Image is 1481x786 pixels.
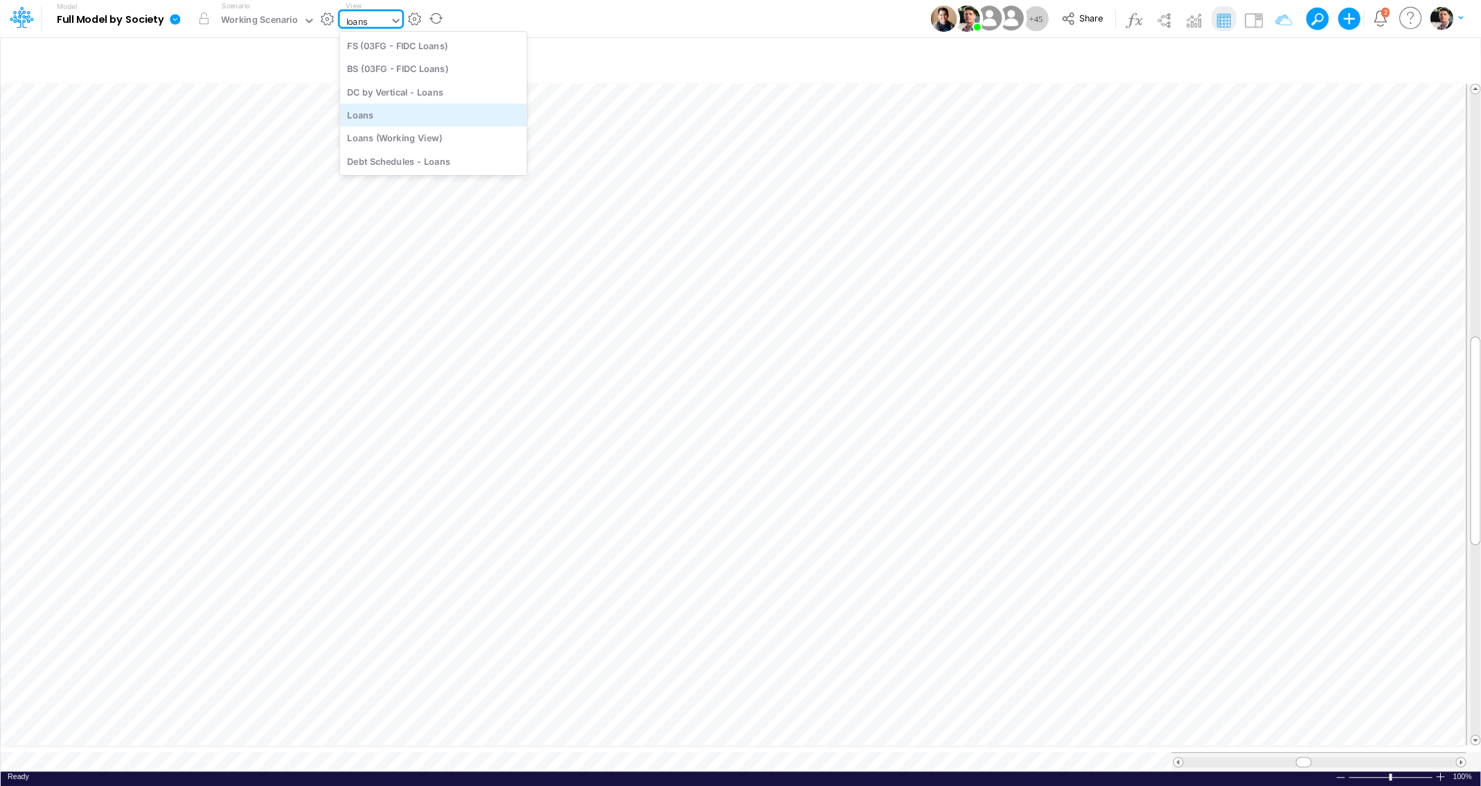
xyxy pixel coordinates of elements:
label: Model [57,3,78,11]
span: Ready [8,772,29,780]
div: Loans (Working View) [339,127,526,150]
img: User Image Icon [995,3,1027,34]
b: Full Model by Society [57,14,164,26]
div: In Ready mode [8,771,29,782]
div: Zoom In [1435,771,1446,782]
div: DC by Vertical - Loans [339,80,526,103]
a: Notifications [1372,10,1388,26]
button: Share [1054,8,1112,30]
div: Zoom Out [1335,772,1346,783]
div: Zoom [1348,771,1435,782]
div: Debt Schedules - Loans [339,150,526,172]
div: Zoom level [1453,771,1473,782]
img: User Image Icon [953,6,979,32]
div: Working Scenario [221,13,298,29]
div: Zoom [1389,774,1392,780]
input: Type a title here [12,44,1179,72]
label: View [345,1,361,11]
span: + 45 [1029,15,1043,24]
span: 100% [1453,771,1473,782]
span: Share [1079,12,1102,23]
div: BS (03FG - FIDC Loans) [339,57,526,80]
div: Loans [339,103,526,126]
img: User Image Icon [930,6,957,32]
img: User Image Icon [973,3,1004,34]
label: Scenario [222,1,250,11]
div: 2 unread items [1383,9,1387,15]
div: FS (03FG - FIDC Loans) [339,34,526,57]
